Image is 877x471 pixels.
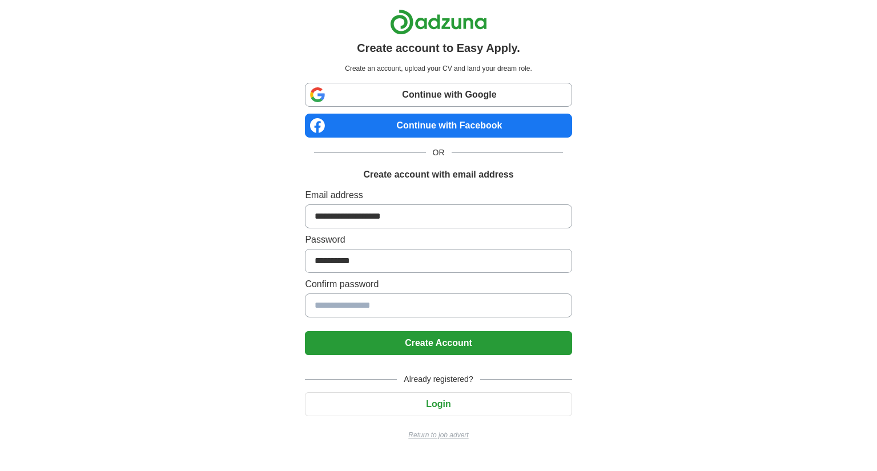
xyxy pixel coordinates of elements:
p: Create an account, upload your CV and land your dream role. [307,63,569,74]
h1: Create account to Easy Apply. [357,39,520,57]
a: Login [305,399,572,409]
span: OR [426,147,452,159]
button: Login [305,392,572,416]
span: Already registered? [397,373,480,385]
label: Password [305,233,572,247]
img: Adzuna logo [390,9,487,35]
label: Confirm password [305,277,572,291]
a: Continue with Google [305,83,572,107]
h1: Create account with email address [363,168,513,182]
a: Return to job advert [305,430,572,440]
button: Create Account [305,331,572,355]
a: Continue with Facebook [305,114,572,138]
label: Email address [305,188,572,202]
